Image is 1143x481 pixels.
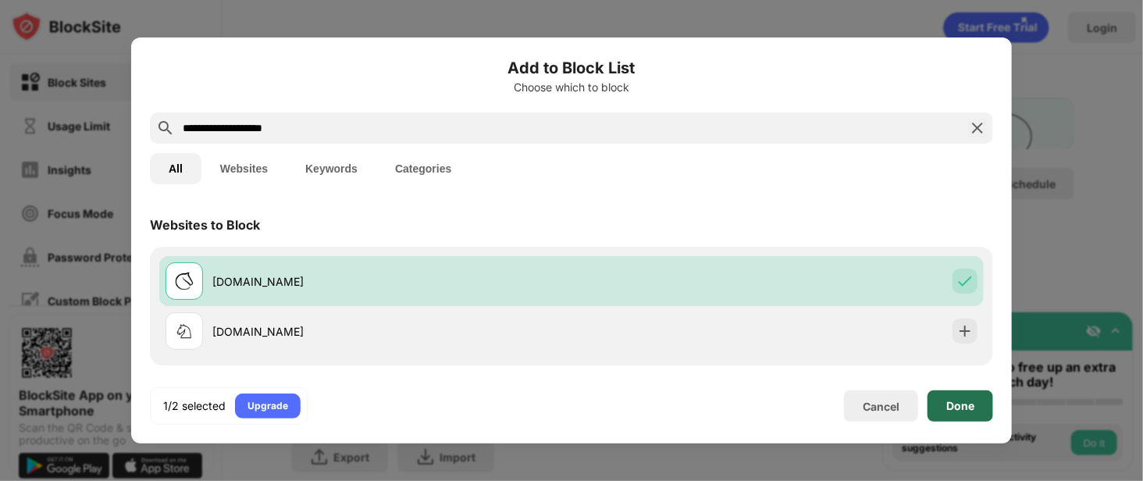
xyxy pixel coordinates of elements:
div: Done [946,400,974,412]
div: [DOMAIN_NAME] [212,273,571,290]
button: Websites [201,153,287,184]
div: Choose which to block [150,81,993,94]
img: search-close [968,119,987,137]
h6: Add to Block List [150,56,993,80]
img: search.svg [156,119,175,137]
button: Categories [376,153,470,184]
div: Upgrade [247,398,288,414]
div: [DOMAIN_NAME] [212,323,571,340]
div: Cancel [863,400,899,413]
button: Keywords [287,153,376,184]
img: favicons [175,322,194,340]
div: Websites to Block [150,217,260,233]
button: All [150,153,201,184]
img: favicons [175,272,194,290]
div: 1/2 selected [163,398,226,414]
